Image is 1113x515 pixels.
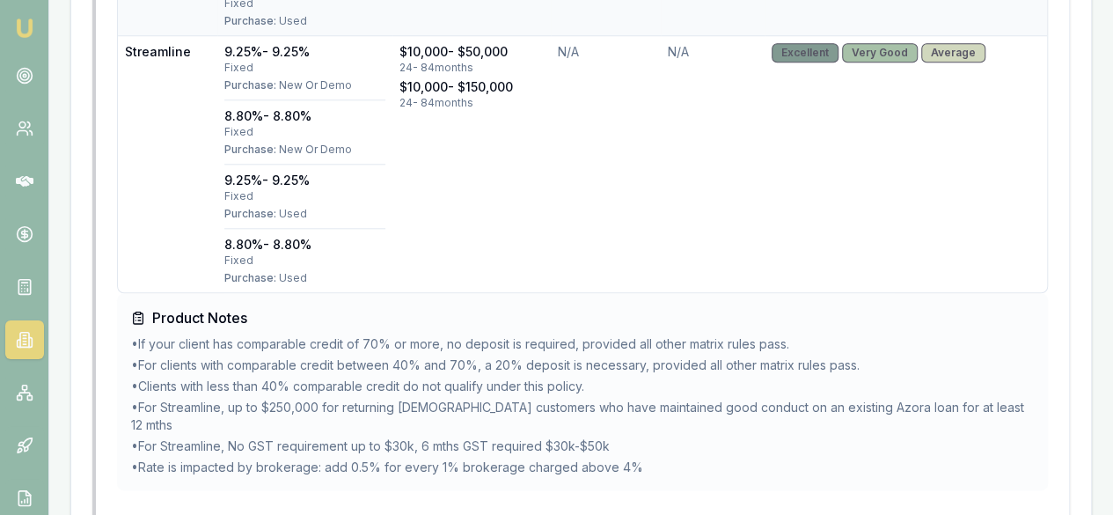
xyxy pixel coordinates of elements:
[131,335,1034,353] li: • If your client has comparable credit of 70% or more, no deposit is required, provided all other...
[224,143,276,156] span: Purchase:
[131,399,1034,434] li: • For Streamline, up to $250,000 for returning [DEMOGRAPHIC_DATA] customers who have maintained g...
[131,459,1034,476] li: • Rate is impacted by brokerage: add 0.5% for every 1% brokerage charged above 4%
[14,18,35,39] img: emu-icon-u.png
[921,43,985,63] div: Average
[399,78,544,96] div: $10,000 - $150,000
[842,43,918,63] div: Very Good
[224,43,386,61] div: 9.25% - 9.25%
[772,43,838,63] div: Excellent
[224,14,386,28] div: Used
[224,78,276,92] span: Purchase:
[224,254,386,268] div: fixed
[131,378,1034,395] li: • Clients with less than 40% comparable credit do not qualify under this policy.
[224,236,386,254] div: 8.80% - 8.80%
[224,78,386,92] div: New Or Demo
[131,307,1034,328] h4: Product Notes
[224,14,276,27] span: Purchase:
[224,207,276,220] span: Purchase:
[125,43,210,61] div: Streamline
[399,96,544,110] div: 24 - 84 months
[399,61,544,75] div: 24 - 84 months
[224,207,386,221] div: Used
[224,61,386,75] div: fixed
[224,107,386,125] div: 8.80% - 8.80%
[224,172,386,189] div: 9.25% - 9.25%
[224,271,386,285] div: Used
[224,125,386,139] div: fixed
[131,357,1034,374] li: • For clients with comparable credit between 40% and 70%, a 20% deposit is necessary, provided al...
[224,143,386,157] div: New Or Demo
[399,43,544,61] div: $10,000 - $50,000
[224,271,276,284] span: Purchase:
[224,189,386,203] div: fixed
[668,44,689,59] span: N/A
[558,44,579,59] span: N/A
[131,438,1034,455] li: • For Streamline, No GST requirement up to $30k, 6 mths GST required $30k-$50k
